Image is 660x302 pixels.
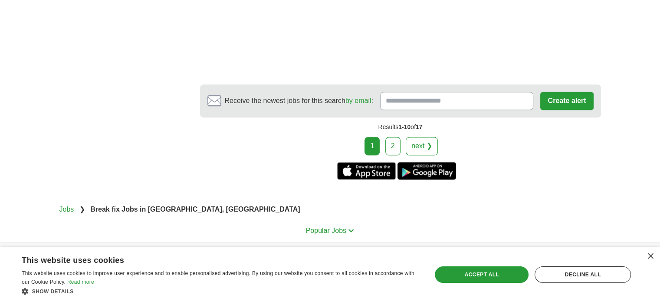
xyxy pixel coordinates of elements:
div: This website uses cookies [22,252,398,265]
span: 17 [416,123,423,130]
button: Create alert [540,92,593,110]
span: This website uses cookies to improve user experience and to enable personalised advertising. By u... [22,270,414,285]
div: Results of [200,117,601,137]
div: Accept all [435,266,529,283]
span: ❯ [79,205,85,212]
a: Jobs [59,205,74,212]
img: toggle icon [348,229,354,232]
strong: Break fix Jobs in [GEOGRAPHIC_DATA], [GEOGRAPHIC_DATA] [90,205,300,212]
a: next ❯ [406,137,438,155]
span: Popular Jobs [306,226,346,234]
h4: Country selection [466,243,601,267]
a: Get the Android app [397,162,456,179]
div: Decline all [535,266,631,283]
span: 1-10 [398,123,410,130]
span: Show details [32,289,74,295]
a: 2 [385,137,401,155]
a: Get the iPhone app [337,162,396,179]
a: by email [345,97,371,104]
a: Read more, opens a new window [67,279,94,285]
span: Receive the newest jobs for this search : [225,96,373,106]
div: 1 [364,137,380,155]
div: Show details [22,287,420,295]
div: Close [647,253,653,260]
